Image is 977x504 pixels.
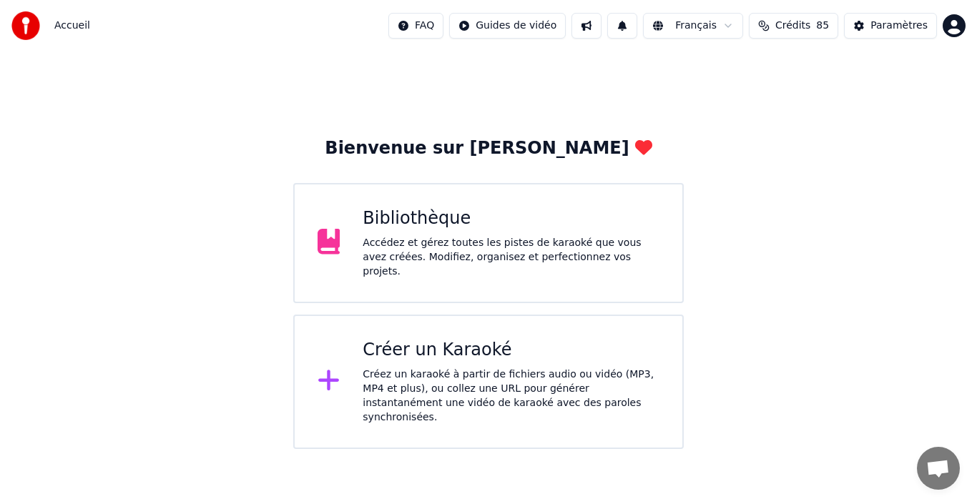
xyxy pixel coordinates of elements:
div: Bibliothèque [363,207,659,230]
span: Accueil [54,19,90,33]
div: Ouvrir le chat [917,447,960,490]
div: Paramètres [870,19,928,33]
div: Créez un karaoké à partir de fichiers audio ou vidéo (MP3, MP4 et plus), ou collez une URL pour g... [363,367,659,425]
div: Créer un Karaoké [363,339,659,362]
div: Bienvenue sur [PERSON_NAME] [325,137,652,160]
img: youka [11,11,40,40]
span: 85 [816,19,829,33]
nav: breadcrumb [54,19,90,33]
button: Paramètres [844,13,937,39]
span: Crédits [775,19,810,33]
button: Crédits85 [749,13,838,39]
div: Accédez et gérez toutes les pistes de karaoké que vous avez créées. Modifiez, organisez et perfec... [363,236,659,279]
button: Guides de vidéo [449,13,566,39]
button: FAQ [388,13,443,39]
